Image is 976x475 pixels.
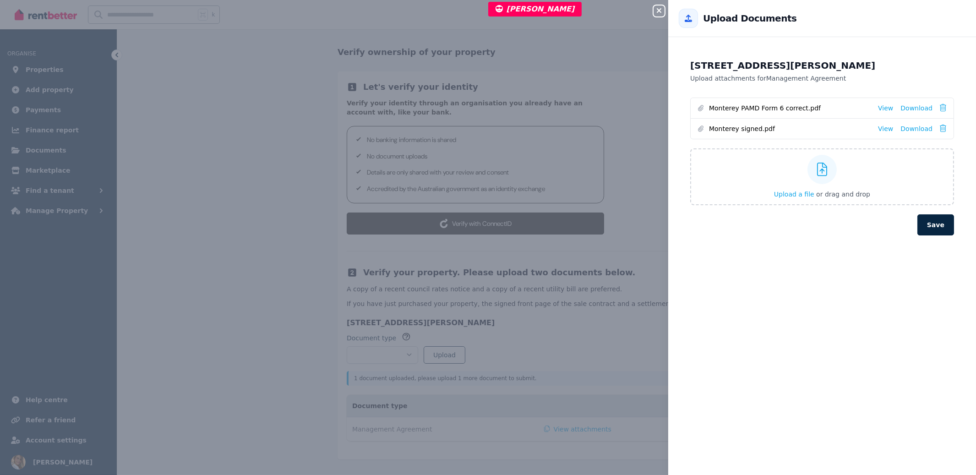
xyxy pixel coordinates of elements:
[816,191,870,198] span: or drag and drop
[900,124,932,133] a: Download
[690,74,954,83] p: Upload attachments for Management Agreement
[709,124,871,133] span: Monterey signed.pdf
[774,191,814,198] span: Upload a file
[900,104,932,113] a: Download
[703,12,796,25] h2: Upload Documents
[878,124,893,133] a: View
[690,59,954,72] h2: [STREET_ADDRESS][PERSON_NAME]
[878,104,893,113] a: View
[709,104,871,113] span: Monterey PAMD Form 6 correct.pdf
[917,214,954,235] button: Save
[774,190,870,199] button: Upload a file or drag and drop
